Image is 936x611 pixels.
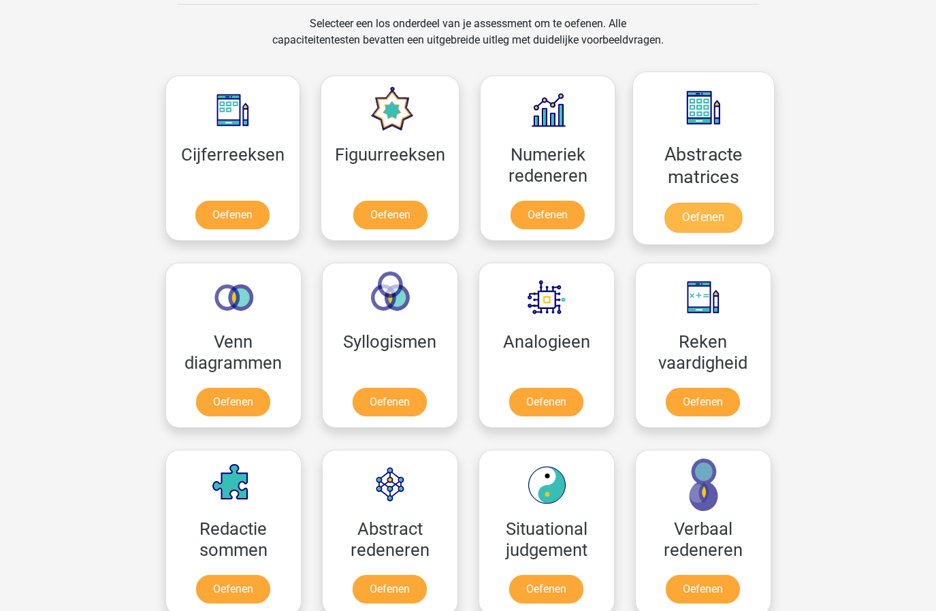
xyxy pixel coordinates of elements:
[511,201,585,229] a: Oefenen
[664,203,742,233] a: Oefenen
[196,388,270,416] a: Oefenen
[509,575,583,604] a: Oefenen
[196,575,270,604] a: Oefenen
[259,16,677,65] div: Selecteer een los onderdeel van je assessment om te oefenen. Alle capaciteitentesten bevatten een...
[353,388,427,416] a: Oefenen
[353,575,427,604] a: Oefenen
[195,201,270,229] a: Oefenen
[666,388,740,416] a: Oefenen
[353,201,427,229] a: Oefenen
[509,388,583,416] a: Oefenen
[666,575,740,604] a: Oefenen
